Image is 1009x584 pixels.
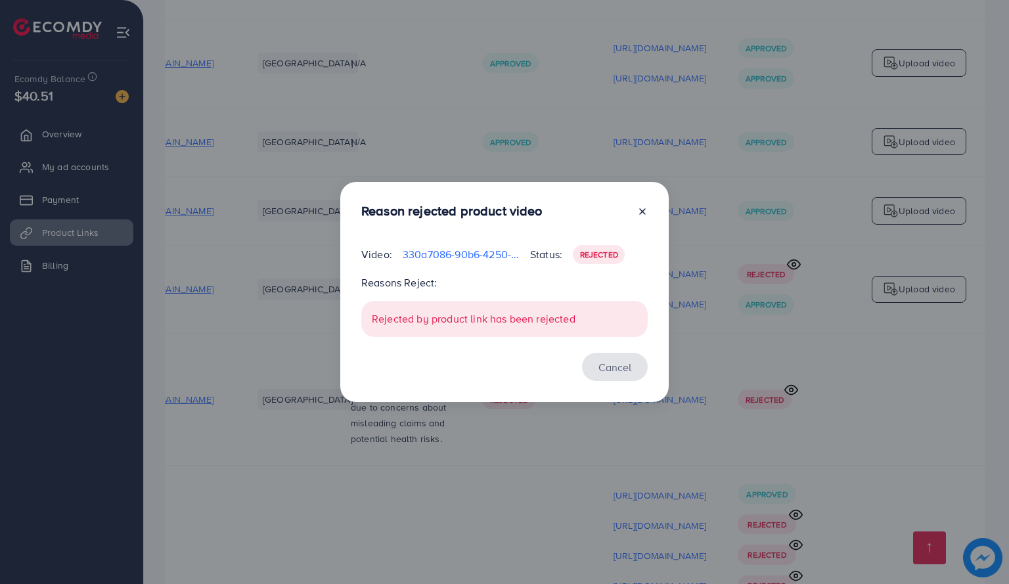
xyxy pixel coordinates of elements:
p: Status: [530,246,562,262]
p: 330a7086-90b6-4250-9f11-3355a96b2a26-1755342582046.mp4 [403,246,520,262]
span: Rejected [580,249,618,260]
div: Rejected by product link has been rejected [361,301,648,337]
p: Video: [361,246,392,262]
p: Reasons Reject: [361,275,648,290]
h3: Reason rejected product video [361,203,543,219]
button: Cancel [582,353,648,381]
